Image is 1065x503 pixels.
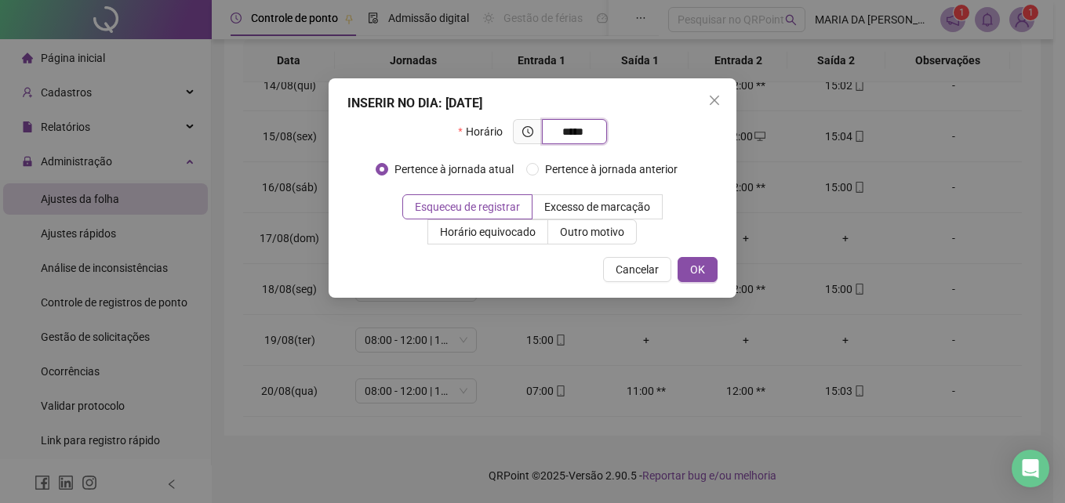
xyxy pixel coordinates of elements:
[415,201,520,213] span: Esqueceu de registrar
[603,257,671,282] button: Cancelar
[1012,450,1049,487] div: Open Intercom Messenger
[560,226,624,238] span: Outro motivo
[708,94,721,107] span: close
[347,94,718,113] div: INSERIR NO DIA : [DATE]
[440,226,536,238] span: Horário equivocado
[678,257,718,282] button: OK
[544,201,650,213] span: Excesso de marcação
[388,161,520,178] span: Pertence à jornada atual
[702,88,727,113] button: Close
[690,261,705,278] span: OK
[458,119,512,144] label: Horário
[539,161,684,178] span: Pertence à jornada anterior
[522,126,533,137] span: clock-circle
[616,261,659,278] span: Cancelar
